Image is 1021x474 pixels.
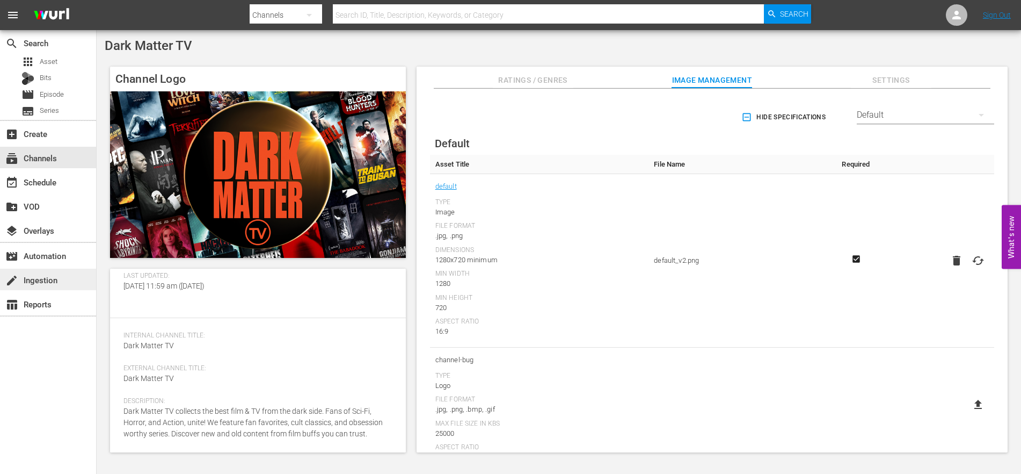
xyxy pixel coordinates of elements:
[5,274,18,287] span: Ingestion
[435,198,644,207] div: Type
[739,102,830,132] button: Hide Specifications
[764,4,811,24] button: Search
[40,105,59,116] span: Series
[850,254,863,264] svg: Required
[123,341,174,350] span: Dark Matter TV
[123,272,208,281] span: Last Updated:
[123,332,387,340] span: Internal Channel Title:
[21,55,34,68] span: Asset
[435,380,644,391] div: Logo
[435,246,644,255] div: Dimensions
[435,443,644,452] div: Aspect Ratio
[123,282,205,290] span: [DATE] 11:59 am ([DATE])
[435,420,644,428] div: Max File Size In Kbs
[435,270,644,278] div: Min Width
[5,37,18,50] span: Search
[123,364,387,373] span: External Channel Title:
[5,225,18,238] span: Overlays
[435,353,644,367] span: channel-bug
[493,74,573,87] span: Ratings / Genres
[40,56,57,67] span: Asset
[110,67,406,91] h4: Channel Logo
[5,152,18,165] span: Channels
[5,200,18,213] span: VOD
[780,4,808,24] span: Search
[435,396,644,404] div: File Format
[435,222,644,231] div: File Format
[110,91,406,258] img: Dark Matter TV
[40,89,64,100] span: Episode
[430,155,649,174] th: Asset Title
[26,3,77,28] img: ans4CAIJ8jUAAAAAAAAAAAAAAAAAAAAAAAAgQb4GAAAAAAAAAAAAAAAAAAAAAAAAJMjXAAAAAAAAAAAAAAAAAAAAAAAAgAT5G...
[123,374,174,383] span: Dark Matter TV
[123,407,383,438] span: Dark Matter TV collects the best film & TV from the dark side. Fans of Sci-Fi, Horror, and Action...
[435,326,644,337] div: 16:9
[435,278,644,289] div: 1280
[435,231,644,241] div: .jpg, .png
[435,303,644,313] div: 720
[435,207,644,218] div: Image
[123,397,387,406] span: Description:
[21,105,34,118] span: Series
[5,128,18,141] span: Create
[833,155,879,174] th: Required
[21,88,34,101] span: Episode
[435,137,470,150] span: Default
[40,73,52,83] span: Bits
[435,428,644,439] div: 25000
[743,112,826,123] span: Hide Specifications
[672,74,752,87] span: Image Management
[5,298,18,311] span: Reports
[6,9,19,21] span: menu
[21,72,34,85] div: Bits
[983,11,1011,19] a: Sign Out
[1002,205,1021,269] button: Open Feedback Widget
[435,255,644,265] div: 1280x720 minimum
[435,404,644,415] div: .jpg, .png, .bmp, .gif
[5,176,18,189] span: Schedule
[648,174,833,348] td: default_v2.png
[435,179,457,193] a: default
[435,318,644,326] div: Aspect Ratio
[105,38,192,53] span: Dark Matter TV
[5,250,18,263] span: Automation
[648,155,833,174] th: File Name
[435,372,644,380] div: Type
[851,74,931,87] span: Settings
[857,100,994,130] div: Default
[435,294,644,303] div: Min Height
